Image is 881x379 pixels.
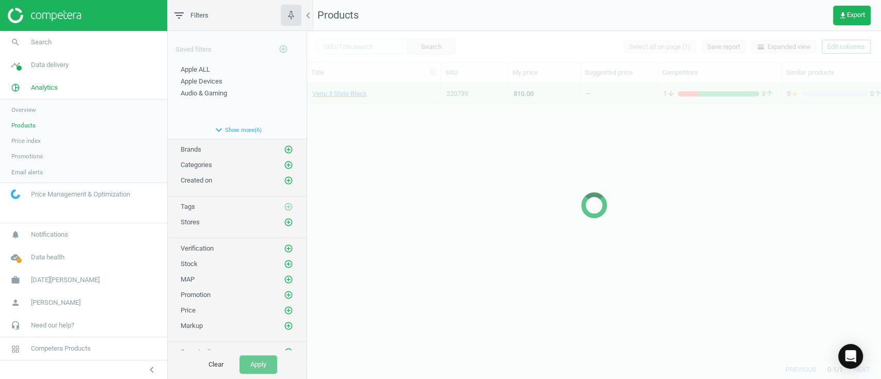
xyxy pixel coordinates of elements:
i: chevron_left [302,9,314,22]
i: notifications [6,225,25,244]
span: Audio & Gaming [181,89,227,97]
button: add_circle_outline [283,274,294,285]
span: Products [317,9,359,21]
img: ajHJNr6hYgQAAAAASUVORK5CYII= [8,8,81,23]
i: add_circle_outline [284,259,293,269]
span: Overview [11,106,36,114]
button: add_circle_outline [283,144,294,155]
i: headset_mic [6,316,25,335]
i: expand_more [213,124,225,136]
i: add_circle_outline [279,44,288,54]
button: get_appExport [833,6,871,25]
span: Verification [181,244,214,252]
span: [DATE][PERSON_NAME] [31,275,100,285]
span: Promotion [181,291,211,299]
span: Search [31,38,52,47]
span: Promotions [11,152,43,160]
button: add_circle_outline [283,259,294,269]
div: Saved filters [168,31,307,60]
span: Filters [190,11,209,20]
img: wGWNvw8QSZomAAAAABJRU5ErkJggg== [11,189,20,199]
i: add_circle_outline [284,202,293,211]
span: Price [181,306,196,314]
span: Price index [11,137,41,145]
span: Products [11,121,36,129]
button: chevron_left [139,363,165,376]
i: add_circle_outline [284,348,293,357]
span: Data delivery [31,60,69,70]
i: get_app [839,11,847,20]
button: add_circle_outline [283,243,294,254]
i: add_circle_outline [284,306,293,315]
i: add_circle_outline [284,290,293,300]
span: Data health [31,253,65,262]
button: add_circle_outline [283,305,294,316]
span: Apple Devices [181,77,222,85]
button: add_circle_outline [283,321,294,331]
span: Notifications [31,230,68,239]
button: Apply [239,355,277,374]
span: MAP [181,275,195,283]
i: filter_list [173,9,185,22]
span: Opportunity [181,348,214,356]
span: Created on [181,176,212,184]
button: Clear [198,355,234,374]
i: cloud_done [6,248,25,267]
span: Stock [181,260,198,268]
button: add_circle_outline [283,347,294,357]
i: add_circle_outline [284,275,293,284]
span: Markup [181,322,203,329]
i: add_circle_outline [284,244,293,253]
span: Analytics [31,83,58,92]
button: add_circle_outline [283,290,294,300]
i: pie_chart_outlined [6,78,25,97]
span: Need our help? [31,321,74,330]
i: work [6,270,25,290]
i: add_circle_outline [284,218,293,227]
span: [PERSON_NAME] [31,298,81,307]
i: add_circle_outline [284,160,293,170]
span: Stores [181,218,200,226]
span: Competera Products [31,344,91,353]
i: add_circle_outline [284,176,293,185]
button: add_circle_outline [283,202,294,212]
i: timeline [6,55,25,75]
span: Brands [181,145,201,153]
div: Open Intercom Messenger [838,344,863,369]
i: add_circle_outline [284,321,293,331]
button: add_circle_outline [283,217,294,227]
i: person [6,293,25,312]
button: add_circle_outline [283,175,294,186]
span: Export [839,11,865,20]
span: Categories [181,161,212,169]
span: Apple ALL [181,65,210,73]
i: chevron_left [146,364,158,376]
i: add_circle_outline [284,145,293,154]
i: search [6,32,25,52]
span: Email alerts [11,168,43,176]
button: expand_moreShow more(6) [168,121,307,139]
span: Tags [181,203,195,210]
span: Price Management & Optimization [31,190,130,199]
button: add_circle_outline [273,39,294,60]
button: add_circle_outline [283,160,294,170]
